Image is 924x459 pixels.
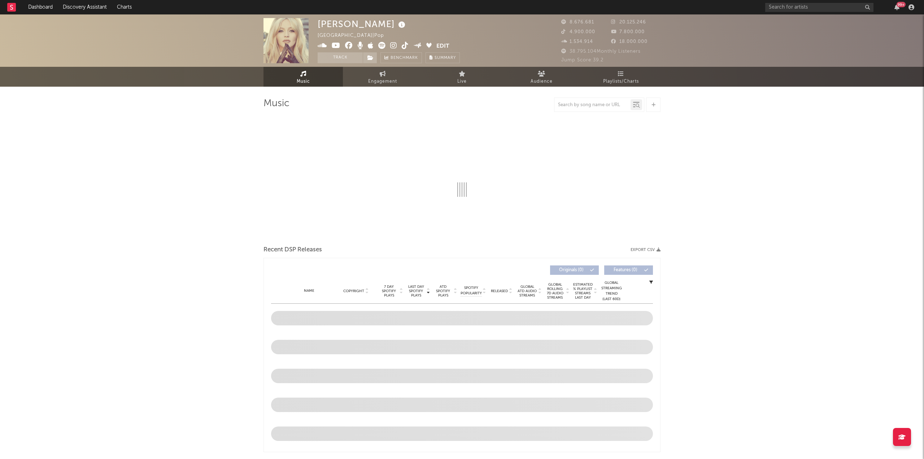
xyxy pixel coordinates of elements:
[611,20,646,25] span: 20.125.246
[433,285,453,298] span: ATD Spotify Plays
[554,102,631,108] input: Search by song name or URL
[343,67,422,87] a: Engagement
[603,77,639,86] span: Playlists/Charts
[502,67,581,87] a: Audience
[343,289,364,293] span: Copyright
[368,77,397,86] span: Engagement
[550,265,599,275] button: Originals(0)
[380,52,422,63] a: Benchmark
[318,52,363,63] button: Track
[297,77,310,86] span: Music
[426,52,460,63] button: Summary
[457,77,467,86] span: Live
[263,246,322,254] span: Recent DSP Releases
[379,285,398,298] span: 7 Day Spotify Plays
[461,285,482,296] span: Spotify Popularity
[318,31,392,40] div: [GEOGRAPHIC_DATA] | Pop
[609,268,642,272] span: Features ( 0 )
[601,280,622,302] div: Global Streaming Trend (Last 60D)
[517,285,537,298] span: Global ATD Audio Streams
[263,67,343,87] a: Music
[765,3,873,12] input: Search for artists
[561,49,641,54] span: 38.795.104 Monthly Listeners
[555,268,588,272] span: Originals ( 0 )
[436,42,449,51] button: Edit
[545,282,565,300] span: Global Rolling 7D Audio Streams
[422,67,502,87] a: Live
[391,54,418,62] span: Benchmark
[604,265,653,275] button: Features(0)
[581,67,661,87] a: Playlists/Charts
[286,288,333,294] div: Name
[561,58,603,62] span: Jump Score: 39.2
[611,39,648,44] span: 18.000.000
[611,30,645,34] span: 7.800.000
[894,4,899,10] button: 99+
[561,20,594,25] span: 8.676.681
[573,282,593,300] span: Estimated % Playlist Streams Last Day
[435,56,456,60] span: Summary
[491,289,508,293] span: Released
[631,248,661,252] button: Export CSV
[531,77,553,86] span: Audience
[318,18,407,30] div: [PERSON_NAME]
[897,2,906,7] div: 99 +
[561,30,595,34] span: 4.900.000
[406,285,426,298] span: Last Day Spotify Plays
[561,39,593,44] span: 1.534.914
